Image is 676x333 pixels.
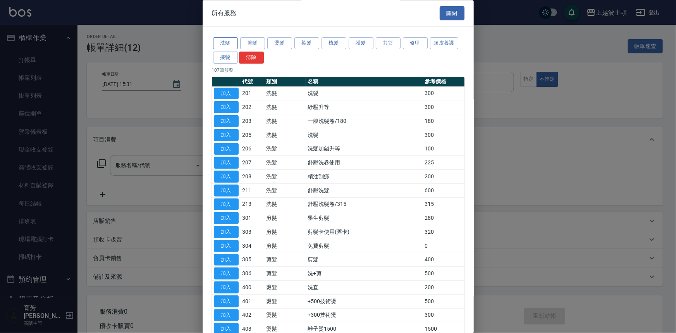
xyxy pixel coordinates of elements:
button: 接髮 [213,52,238,64]
td: 500 [423,295,464,309]
td: 315 [423,198,464,212]
button: 加入 [214,185,239,197]
td: 300 [423,100,464,114]
td: 洗髮 [264,128,306,142]
td: 剪髮 [264,267,306,281]
button: 加入 [214,295,239,307]
th: 類別 [264,77,306,87]
td: 0 [423,239,464,253]
td: 400 [423,253,464,267]
p: 107 筆服務 [212,67,464,74]
td: 燙髮 [264,295,306,309]
th: 名稱 [306,77,423,87]
td: 剪髮 [264,211,306,225]
td: 洗髮 [264,170,306,184]
td: 學生剪髮 [306,211,423,225]
td: 燙髮 [264,281,306,295]
button: 加入 [214,268,239,280]
td: 320 [423,225,464,239]
td: 剪髮 [264,253,306,267]
td: 200 [423,170,464,184]
button: 加入 [214,309,239,321]
td: 洗髮 [264,87,306,101]
button: 加入 [214,88,239,100]
td: 一般洗髮卷/180 [306,114,423,128]
td: 舒壓洗髮卷/315 [306,198,423,212]
td: 洗直 [306,281,423,295]
button: 梳髮 [322,38,346,50]
td: 203 [241,114,265,128]
td: 500 [423,267,464,281]
td: 洗髮 [264,114,306,128]
td: 洗髮 [264,156,306,170]
td: 洗髮 [306,128,423,142]
span: 所有服務 [212,9,237,17]
td: 206 [241,142,265,156]
button: 頭皮養護 [430,38,459,50]
td: 400 [241,281,265,295]
button: 關閉 [440,6,464,21]
button: 加入 [214,282,239,294]
button: 剪髮 [240,38,265,50]
td: 洗+剪 [306,267,423,281]
td: 205 [241,128,265,142]
button: 修甲 [403,38,428,50]
td: 洗髮 [264,198,306,212]
td: 100 [423,142,464,156]
td: 600 [423,184,464,198]
button: 加入 [214,116,239,128]
button: 加入 [214,157,239,169]
td: 300 [423,87,464,101]
td: 305 [241,253,265,267]
td: 208 [241,170,265,184]
th: 代號 [241,77,265,87]
td: 剪髮卡使用(舊卡) [306,225,423,239]
button: 加入 [214,143,239,155]
td: 精油刮痧 [306,170,423,184]
td: 280 [423,211,464,225]
button: 加入 [214,129,239,141]
td: 免費剪髮 [306,239,423,253]
button: 加入 [214,171,239,183]
td: 301 [241,211,265,225]
td: 180 [423,114,464,128]
td: 舒壓洗卷使用 [306,156,423,170]
td: 211 [241,184,265,198]
td: 洗髮 [264,184,306,198]
button: 洗髮 [213,38,238,50]
td: 洗髮 [306,87,423,101]
button: 清除 [239,52,264,64]
td: 306 [241,267,265,281]
th: 參考價格 [423,77,464,87]
td: 303 [241,225,265,239]
td: 401 [241,295,265,309]
button: 護髮 [349,38,373,50]
td: 剪髮 [264,225,306,239]
td: 洗髮 [264,100,306,114]
button: 加入 [214,240,239,252]
td: 紓壓升等 [306,100,423,114]
td: 舒壓洗髮 [306,184,423,198]
button: 染髮 [294,38,319,50]
td: 201 [241,87,265,101]
td: +300技術燙 [306,309,423,323]
td: 剪髮 [264,239,306,253]
td: 300 [423,128,464,142]
button: 加入 [214,102,239,114]
td: 213 [241,198,265,212]
td: 225 [423,156,464,170]
button: 燙髮 [267,38,292,50]
button: 加入 [214,254,239,266]
button: 加入 [214,226,239,238]
td: 200 [423,281,464,295]
td: 燙髮 [264,309,306,323]
td: +500技術燙 [306,295,423,309]
button: 加入 [214,212,239,224]
td: 207 [241,156,265,170]
button: 加入 [214,198,239,210]
td: 洗髮加錢升等 [306,142,423,156]
td: 304 [241,239,265,253]
button: 其它 [376,38,401,50]
td: 202 [241,100,265,114]
td: 300 [423,309,464,323]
